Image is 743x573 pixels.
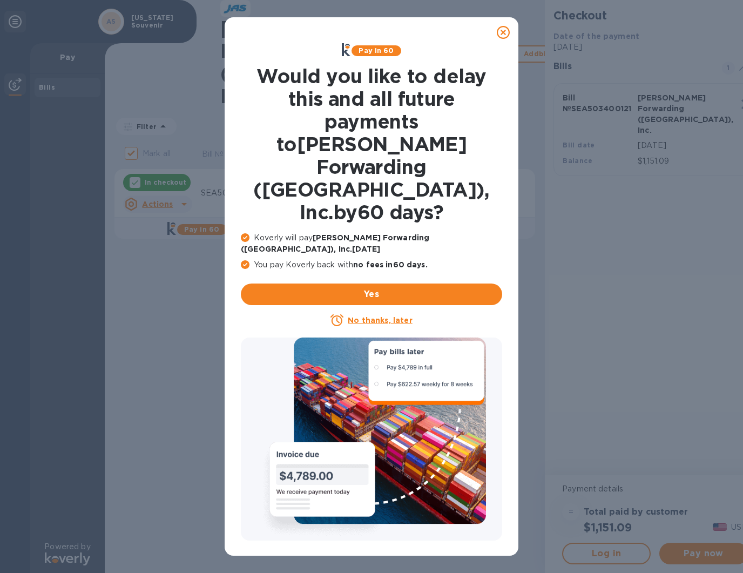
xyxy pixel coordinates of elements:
[241,65,502,224] h1: Would you like to delay this and all future payments to [PERSON_NAME] Forwarding ([GEOGRAPHIC_DAT...
[359,46,394,55] b: Pay in 60
[241,259,502,271] p: You pay Koverly back with
[353,260,427,269] b: no fees in 60 days .
[241,233,429,253] b: [PERSON_NAME] Forwarding ([GEOGRAPHIC_DATA]), Inc. [DATE]
[249,288,494,301] span: Yes
[241,232,502,255] p: Koverly will pay
[241,284,502,305] button: Yes
[348,316,412,325] u: No thanks, later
